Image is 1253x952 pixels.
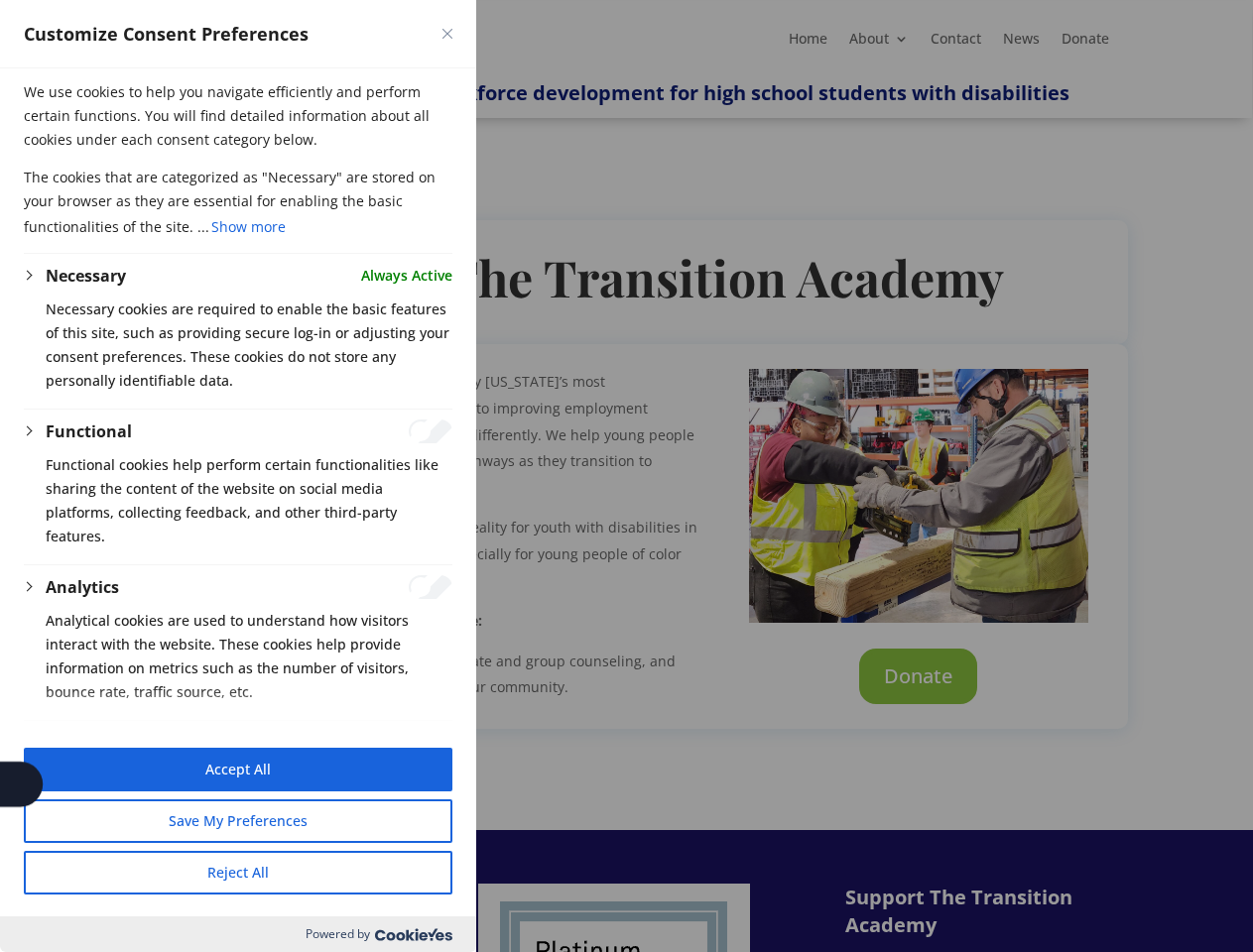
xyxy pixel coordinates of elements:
input: Enable Functional [409,419,452,443]
p: We use cookies to help you navigate efficiently and perform certain functions. You will find deta... [24,80,452,166]
p: Analytical cookies are used to understand how visitors interact with the website. These cookies h... [46,609,452,704]
p: The cookies that are categorized as "Necessary" are stored on your browser as they are essential ... [24,166,452,241]
p: Functional cookies help perform certain functionalities like sharing the content of the website o... [46,453,452,548]
img: Close [442,29,452,39]
button: Analytics [46,575,119,599]
button: Reject All [24,851,452,894]
button: Necessary [46,264,126,288]
span: Always Active [361,264,452,288]
button: Functional [46,419,132,443]
img: Cookieyes logo [375,928,452,941]
input: Enable Analytics [409,575,452,599]
button: Show more [209,213,288,241]
button: Save My Preferences [24,799,452,843]
button: Accept All [24,748,452,791]
p: Necessary cookies are required to enable the basic features of this site, such as providing secur... [46,297,452,393]
span: Customize Consent Preferences [24,22,309,46]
